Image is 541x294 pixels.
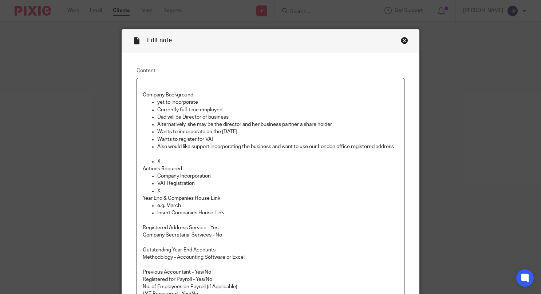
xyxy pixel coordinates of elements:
p: VAT Registration [157,180,398,187]
p: Company Incorporation [157,172,398,180]
span: Edit note [147,37,172,43]
p: Company Secretarial Services - No [143,231,398,239]
p: X [157,187,398,195]
p: Dad will be Director of business [157,114,398,121]
p: Outstanding Year-End Accounts - [143,246,398,254]
p: Currently full-time employed [157,106,398,114]
p: yet to incorporate [157,99,398,106]
p: Registered for Payroll - Yes/No [143,276,398,283]
p: X [157,158,398,165]
p: Also would like support incorporating the business and want to use our London office registered a... [157,143,398,150]
p: Alternatively, she may be the director and her business partner a share holder [157,121,398,128]
p: Registered Address Service - Yes [143,224,398,231]
p: No. of Employees on Payroll (if Applicable) - [143,283,398,290]
div: Close this dialog window [401,37,408,44]
p: Insert Companies House Link [157,209,398,216]
p: Methodology - Accounting Software or Excel [143,254,398,261]
p: Wants to register for VAT [157,136,398,143]
p: Year End & Companies House Link [143,195,398,202]
label: Content [137,67,404,74]
p: Wants to incorporate on the [DATE] [157,128,398,135]
p: Company Background [143,91,398,99]
p: Actions Required [143,165,398,172]
p: Previous Accountant - Yes/No [143,269,398,276]
p: e.g. March [157,202,398,209]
